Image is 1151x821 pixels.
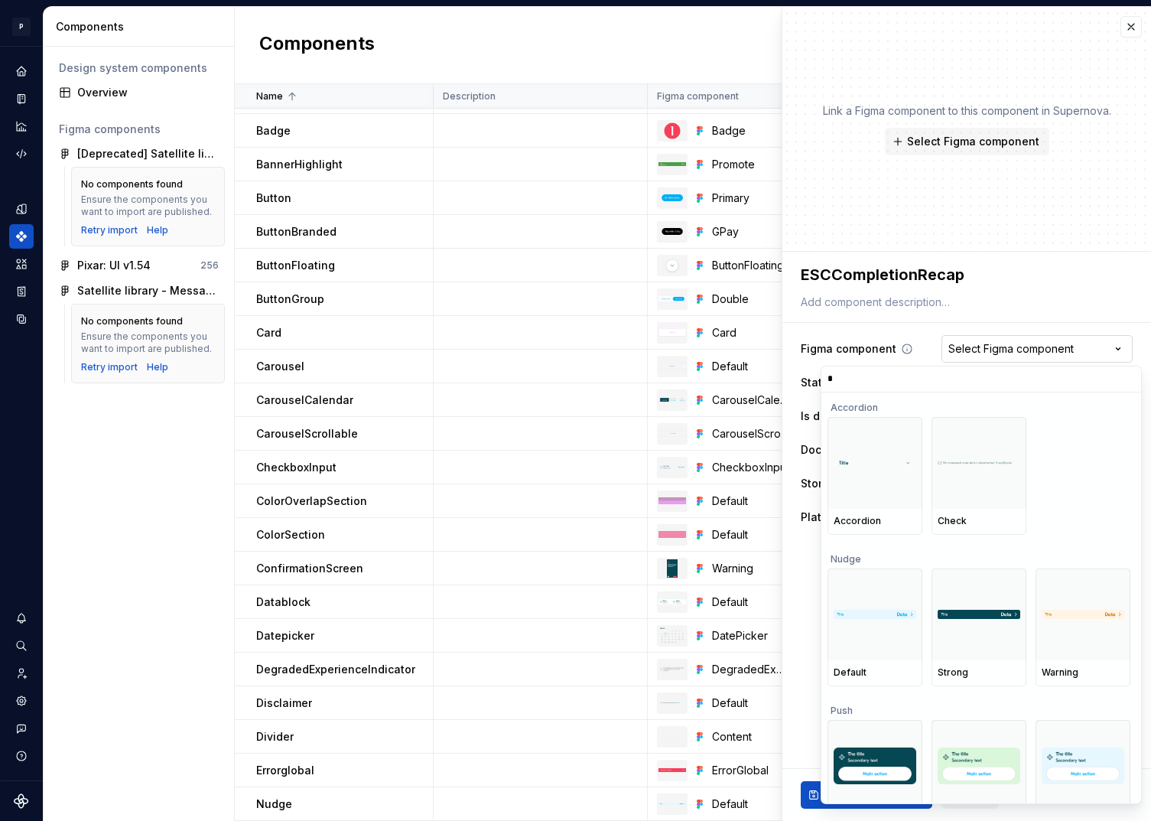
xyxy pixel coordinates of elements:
div: Accordion [827,393,1130,417]
div: Nudge [827,544,1130,569]
div: Accordion [834,515,916,527]
div: Strong [938,666,1020,679]
div: Push [827,696,1130,720]
div: Warning [1042,666,1124,679]
div: Check [938,515,1020,527]
div: Default [834,666,916,679]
